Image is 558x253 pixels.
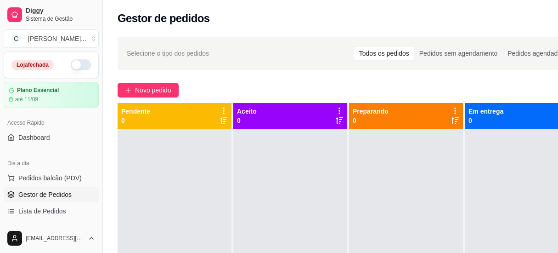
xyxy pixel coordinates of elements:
[468,107,503,116] p: Em entrega
[28,34,86,43] div: [PERSON_NAME] ...
[118,83,179,98] button: Novo pedido
[18,223,59,232] span: Salão / Mesas
[71,59,91,70] button: Alterar Status
[4,187,99,202] a: Gestor de Pedidos
[414,47,502,60] div: Pedidos sem agendamento
[237,116,257,125] p: 0
[11,60,54,70] div: Loja fechada
[237,107,257,116] p: Aceito
[4,4,99,26] a: DiggySistema de Gestão
[26,15,95,23] span: Sistema de Gestão
[4,156,99,171] div: Dia a dia
[127,48,209,58] span: Selecione o tipo dos pedidos
[4,82,99,108] a: Plano Essencialaté 11/09
[4,29,99,48] button: Select a team
[4,130,99,145] a: Dashboard
[26,7,95,15] span: Diggy
[18,207,66,216] span: Lista de Pedidos
[18,133,50,142] span: Dashboard
[4,220,99,235] a: Salão / Mesas
[125,87,131,93] span: plus
[4,171,99,185] button: Pedidos balcão (PDV)
[121,107,150,116] p: Pendente
[353,116,389,125] p: 0
[18,190,72,199] span: Gestor de Pedidos
[4,115,99,130] div: Acesso Rápido
[11,34,21,43] span: C
[121,116,150,125] p: 0
[354,47,414,60] div: Todos os pedidos
[4,204,99,218] a: Lista de Pedidos
[135,85,171,95] span: Novo pedido
[17,87,59,94] article: Plano Essencial
[4,227,99,249] button: [EMAIL_ADDRESS][DOMAIN_NAME]
[15,96,38,103] article: até 11/09
[353,107,389,116] p: Preparando
[118,11,210,26] h2: Gestor de pedidos
[26,235,84,242] span: [EMAIL_ADDRESS][DOMAIN_NAME]
[18,173,82,183] span: Pedidos balcão (PDV)
[468,116,503,125] p: 0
